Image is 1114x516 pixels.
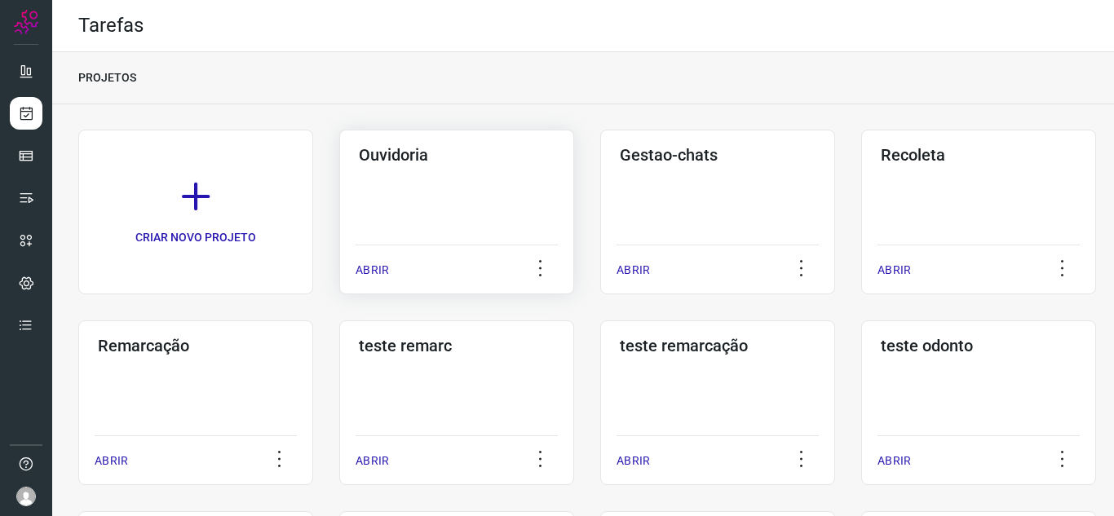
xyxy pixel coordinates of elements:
[617,452,650,470] p: ABRIR
[78,69,136,86] p: PROJETOS
[877,262,911,279] p: ABRIR
[881,145,1076,165] h3: Recoleta
[620,336,816,355] h3: teste remarcação
[359,336,555,355] h3: teste remarc
[359,145,555,165] h3: Ouvidoria
[881,336,1076,355] h3: teste odonto
[95,452,128,470] p: ABRIR
[877,452,911,470] p: ABRIR
[617,262,650,279] p: ABRIR
[135,229,256,246] p: CRIAR NOVO PROJETO
[356,262,389,279] p: ABRIR
[620,145,816,165] h3: Gestao-chats
[14,10,38,34] img: Logo
[98,336,294,355] h3: Remarcação
[16,487,36,506] img: avatar-user-boy.jpg
[78,14,144,37] h2: Tarefas
[356,452,389,470] p: ABRIR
